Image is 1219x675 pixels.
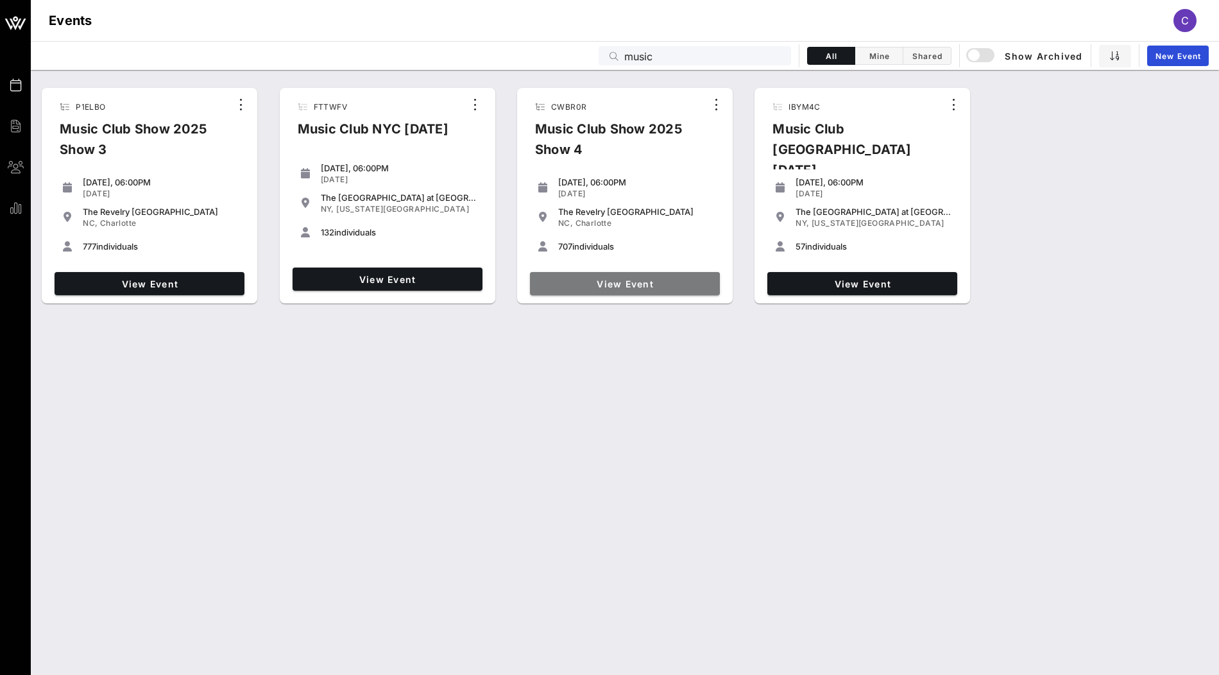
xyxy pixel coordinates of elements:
div: [DATE] [558,189,715,199]
span: C [1181,14,1189,27]
span: NY, [796,218,809,228]
div: individuals [83,241,239,252]
span: P1ELBO [76,102,105,112]
span: Shared [911,51,943,61]
span: 132 [321,227,334,237]
span: View Event [772,278,952,289]
span: View Event [298,274,477,285]
span: 707 [558,241,572,252]
div: Music Club Show 2025 Show 4 [525,119,706,170]
button: All [807,47,855,65]
span: View Event [60,278,239,289]
span: [US_STATE][GEOGRAPHIC_DATA] [336,204,469,214]
a: View Event [767,272,957,295]
span: FTTWFV [314,102,347,112]
div: individuals [558,241,715,252]
span: [US_STATE][GEOGRAPHIC_DATA] [812,218,944,228]
span: NC, [558,218,573,228]
div: The Revelry [GEOGRAPHIC_DATA] [83,207,239,217]
div: C [1173,9,1197,32]
div: [DATE] [83,189,239,199]
span: Charlotte [575,218,612,228]
div: The Revelry [GEOGRAPHIC_DATA] [558,207,715,217]
a: View Event [293,268,482,291]
h1: Events [49,10,92,31]
div: individuals [796,241,952,252]
button: Shared [903,47,951,65]
span: NC, [83,218,98,228]
span: New Event [1155,51,1201,61]
span: 57 [796,241,805,252]
button: Show Archived [968,44,1083,67]
div: [DATE], 06:00PM [83,177,239,187]
span: 777 [83,241,96,252]
div: individuals [321,227,477,237]
span: View Event [535,278,715,289]
span: Charlotte [100,218,137,228]
span: All [815,51,847,61]
button: Mine [855,47,903,65]
div: [DATE], 06:00PM [321,163,477,173]
span: IBYM4C [789,102,820,112]
div: The [GEOGRAPHIC_DATA] at [GEOGRAPHIC_DATA] [796,207,952,217]
a: View Event [55,272,244,295]
div: Music Club Show 2025 Show 3 [49,119,230,170]
div: [DATE] [796,189,952,199]
div: Music Club [GEOGRAPHIC_DATA] [DATE] [762,119,943,191]
a: View Event [530,272,720,295]
div: Music Club NYC [DATE] [287,119,459,150]
div: The [GEOGRAPHIC_DATA] at [GEOGRAPHIC_DATA] [321,192,477,203]
span: NY, [321,204,334,214]
div: [DATE], 06:00PM [558,177,715,187]
div: [DATE] [321,175,477,185]
div: [DATE], 06:00PM [796,177,952,187]
span: Show Archived [968,48,1082,64]
a: New Event [1147,46,1209,66]
span: CWBR0R [551,102,586,112]
span: Mine [863,51,895,61]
